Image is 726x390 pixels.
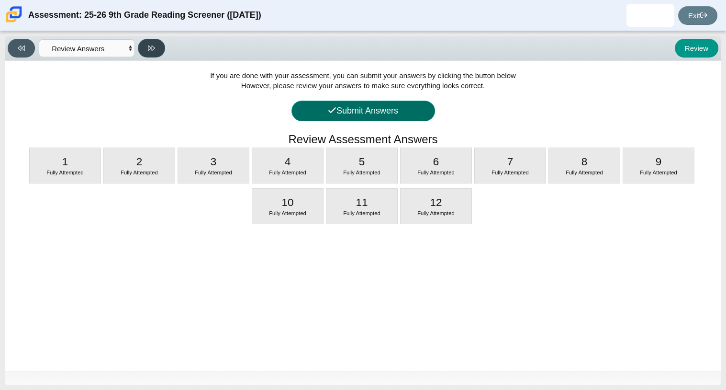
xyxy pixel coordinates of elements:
[62,156,68,168] span: 1
[675,39,718,57] button: Review
[210,71,516,90] span: If you are done with your assessment, you can submit your answers by clicking the button below Ho...
[4,4,24,24] img: Carmen School of Science & Technology
[211,156,217,168] span: 3
[359,156,365,168] span: 5
[281,196,293,208] span: 10
[136,156,143,168] span: 2
[356,196,368,208] span: 11
[343,170,380,175] span: Fully Attempted
[430,196,442,208] span: 12
[417,210,455,216] span: Fully Attempted
[581,156,588,168] span: 8
[566,170,603,175] span: Fully Attempted
[433,156,439,168] span: 6
[46,170,84,175] span: Fully Attempted
[491,170,529,175] span: Fully Attempted
[640,170,677,175] span: Fully Attempted
[269,170,306,175] span: Fully Attempted
[417,170,455,175] span: Fully Attempted
[288,131,437,148] h1: Review Assessment Answers
[269,210,306,216] span: Fully Attempted
[28,4,261,27] div: Assessment: 25-26 9th Grade Reading Screener ([DATE])
[291,101,435,121] button: Submit Answers
[656,156,662,168] span: 9
[507,156,514,168] span: 7
[343,210,380,216] span: Fully Attempted
[678,6,717,25] a: Exit
[195,170,232,175] span: Fully Attempted
[643,8,658,23] img: isabella.sanchez.zk40GW
[285,156,291,168] span: 4
[121,170,158,175] span: Fully Attempted
[4,18,24,26] a: Carmen School of Science & Technology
